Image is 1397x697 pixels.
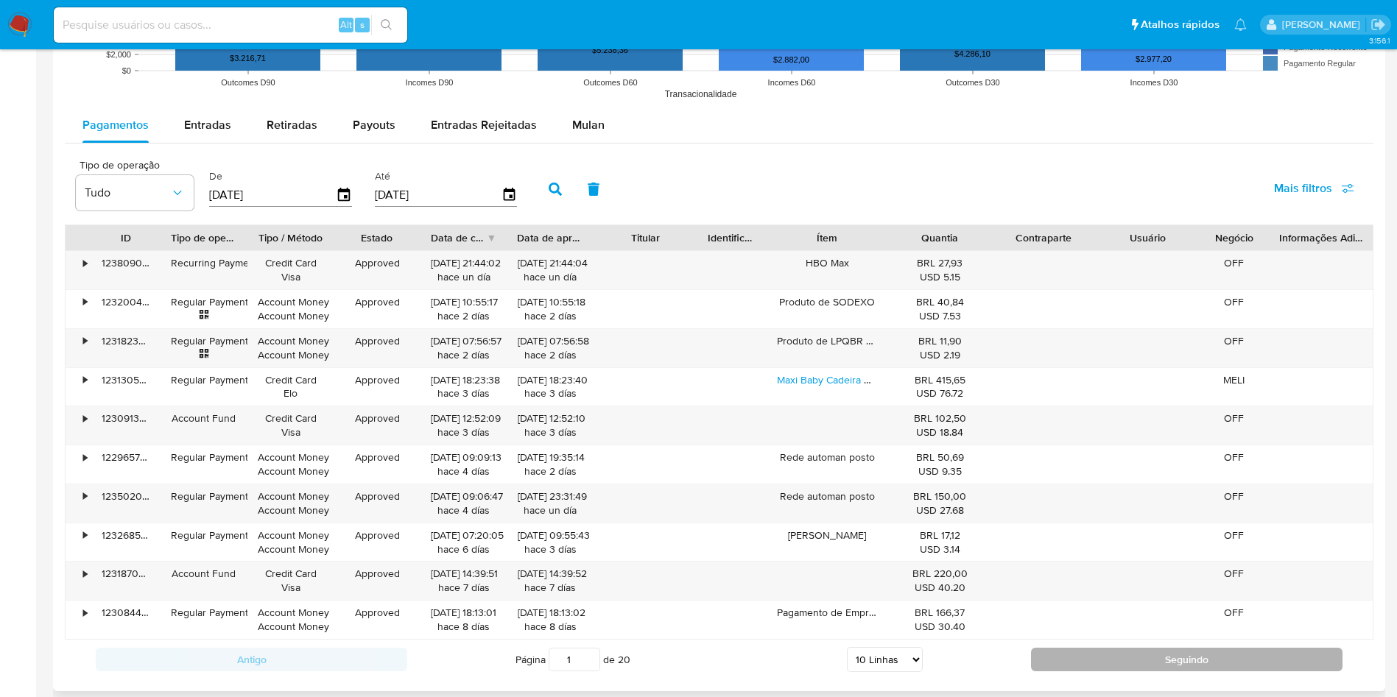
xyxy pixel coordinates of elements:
[54,15,407,35] input: Pesquise usuários ou casos...
[371,15,401,35] button: search-icon
[1282,18,1365,32] p: magno.ferreira@mercadopago.com.br
[1370,17,1386,32] a: Sair
[1369,35,1390,46] span: 3.156.1
[1234,18,1247,31] a: Notificações
[360,18,365,32] span: s
[1141,17,1220,32] span: Atalhos rápidos
[340,18,352,32] span: Alt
